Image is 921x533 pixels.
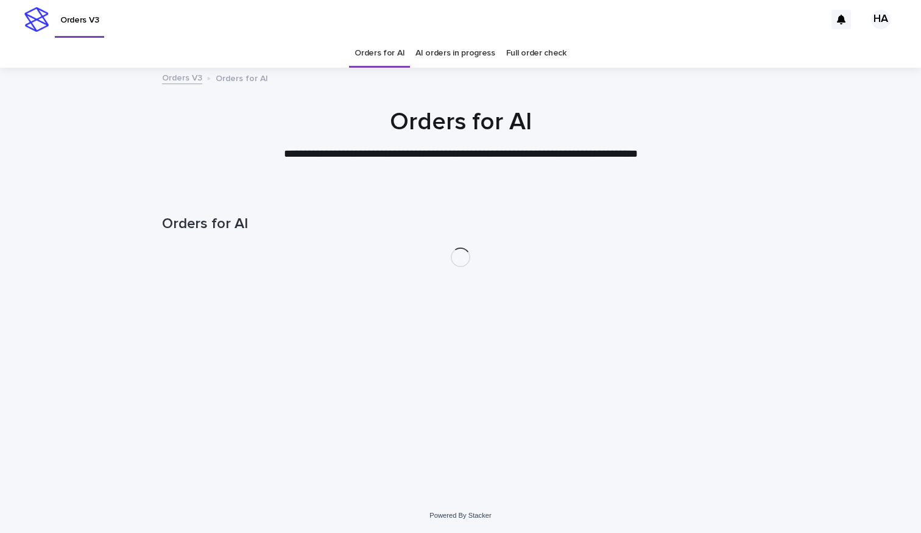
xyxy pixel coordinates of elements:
h1: Orders for AI [162,107,759,137]
a: Orders V3 [162,70,202,84]
img: stacker-logo-s-only.png [24,7,49,32]
a: Orders for AI [355,39,404,68]
h1: Orders for AI [162,215,759,233]
a: AI orders in progress [415,39,495,68]
div: HA [871,10,891,29]
a: Powered By Stacker [429,512,491,519]
a: Full order check [506,39,566,68]
p: Orders for AI [216,71,268,84]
